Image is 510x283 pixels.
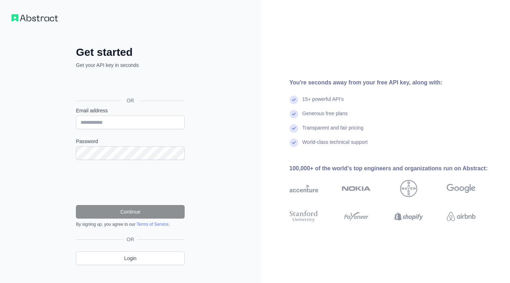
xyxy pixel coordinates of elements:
span: OR [124,236,137,243]
img: check mark [290,124,298,133]
div: World-class technical support [302,138,368,153]
img: payoneer [342,209,371,224]
div: You're seconds away from your free API key, along with: [290,78,499,87]
img: Workflow [11,14,58,21]
a: Login [76,252,185,265]
div: Transparent and fair pricing [302,124,364,138]
iframe: reCAPTCHA [76,169,185,196]
label: Password [76,138,185,145]
img: shopify [394,209,423,224]
img: airbnb [447,209,476,224]
img: check mark [290,138,298,147]
div: 15+ powerful API's [302,96,344,110]
img: bayer [400,180,417,197]
img: check mark [290,96,298,104]
h2: Get started [76,46,185,59]
img: google [447,180,476,197]
div: Generous free plans [302,110,348,124]
div: 100,000+ of the world's top engineers and organizations run on Abstract: [290,164,499,173]
img: accenture [290,180,319,197]
button: Continue [76,205,185,219]
img: nokia [342,180,371,197]
label: Email address [76,107,185,114]
img: stanford university [290,209,319,224]
span: OR [121,97,140,104]
a: Terms of Service [136,222,168,227]
iframe: Sign in with Google Button [72,77,187,92]
img: check mark [290,110,298,118]
p: Get your API key in seconds [76,62,185,69]
div: By signing up, you agree to our . [76,221,185,227]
